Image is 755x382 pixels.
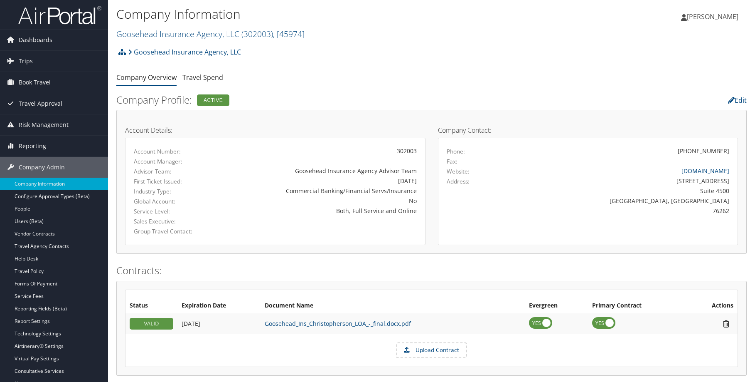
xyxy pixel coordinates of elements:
th: Expiration Date [177,298,261,313]
span: , [ 45974 ] [273,28,305,40]
a: Company Overview [116,73,177,82]
label: Industry Type: [134,187,220,196]
span: Travel Approval [19,93,62,114]
label: Phone: [447,147,465,156]
h4: Company Contact: [438,127,738,134]
label: Global Account: [134,197,220,206]
span: Book Travel [19,72,51,93]
div: 76262 [520,206,729,215]
h4: Account Details: [125,127,425,134]
label: Account Number: [134,147,220,156]
img: airportal-logo.png [18,5,101,25]
label: Upload Contract [397,343,466,357]
h2: Company Profile: [116,93,532,107]
div: [GEOGRAPHIC_DATA], [GEOGRAPHIC_DATA] [520,196,729,205]
th: Evergreen [525,298,588,313]
label: Account Manager: [134,157,220,166]
a: Goosehead Insurance Agency, LLC [116,28,305,40]
a: [PERSON_NAME] [681,4,747,29]
div: 302003 [232,146,417,155]
a: [DOMAIN_NAME] [681,167,729,175]
a: Travel Spend [182,73,223,82]
div: [DATE] [232,176,417,185]
span: ( 302003 ) [241,28,273,40]
div: Both, Full Service and Online [232,206,417,215]
th: Document Name [261,298,525,313]
label: Fax: [447,157,457,166]
label: Service Level: [134,207,220,216]
div: Goosehead Insurance Agency Advisor Team [232,166,417,175]
label: Group Travel Contact: [134,227,220,236]
div: Active [197,94,229,106]
span: [DATE] [182,320,200,327]
a: Edit [728,96,747,105]
i: Remove Contract [719,320,733,328]
span: Reporting [19,136,46,156]
h1: Company Information [116,5,536,23]
div: No [232,196,417,205]
label: Address: [447,177,470,186]
span: Dashboards [19,30,52,50]
span: Trips [19,51,33,72]
span: [PERSON_NAME] [687,12,738,21]
th: Primary Contract [588,298,686,313]
div: VALID [130,318,173,330]
div: Add/Edit Date [182,320,256,327]
span: Risk Management [19,114,69,135]
label: Website: [447,167,470,176]
label: First Ticket Issued: [134,177,220,186]
div: [STREET_ADDRESS] [520,176,729,185]
h2: Contracts: [116,263,747,278]
label: Sales Executive: [134,217,220,226]
a: Goosehead_Ins_Christopherson_LOA_-_final.docx.pdf [265,320,411,327]
div: [PHONE_NUMBER] [678,146,729,155]
div: Commercial Banking/Financial Servs/Insurance [232,186,417,195]
div: Suite 4500 [520,186,729,195]
span: Company Admin [19,157,65,178]
a: Goosehead Insurance Agency, LLC [128,44,241,60]
th: Status [125,298,177,313]
label: Advisor Team: [134,167,220,176]
th: Actions [686,298,738,313]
